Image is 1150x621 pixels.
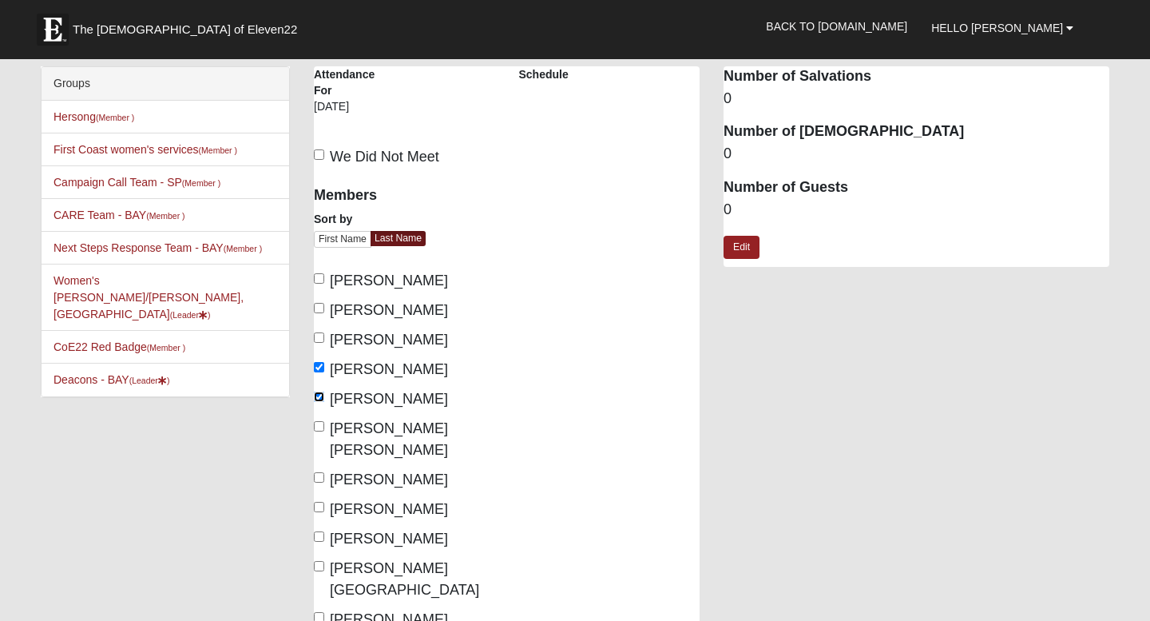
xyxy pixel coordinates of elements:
[724,236,759,259] a: Edit
[519,66,569,82] label: Schedule
[314,531,324,542] input: [PERSON_NAME]
[37,14,69,46] img: Eleven22 logo
[73,22,297,38] span: The [DEMOGRAPHIC_DATA] of Eleven22
[29,6,348,46] a: The [DEMOGRAPHIC_DATA] of Eleven22
[147,343,185,352] small: (Member )
[724,121,1109,142] dt: Number of [DEMOGRAPHIC_DATA]
[182,178,220,188] small: (Member )
[314,303,324,313] input: [PERSON_NAME]
[170,310,211,320] small: (Leader )
[330,420,448,458] span: [PERSON_NAME] [PERSON_NAME]
[330,472,448,488] span: [PERSON_NAME]
[330,501,448,517] span: [PERSON_NAME]
[314,561,324,571] input: [PERSON_NAME][GEOGRAPHIC_DATA]
[314,332,324,343] input: [PERSON_NAME]
[931,22,1063,34] span: Hello [PERSON_NAME]
[314,187,495,205] h4: Members
[129,376,170,385] small: (Leader )
[314,421,324,432] input: [PERSON_NAME] [PERSON_NAME]
[330,531,448,547] span: [PERSON_NAME]
[724,144,1109,165] dd: 0
[724,200,1109,221] dd: 0
[314,472,324,483] input: [PERSON_NAME]
[314,149,324,160] input: We Did Not Meet
[330,273,448,289] span: [PERSON_NAME]
[314,273,324,284] input: [PERSON_NAME]
[371,231,426,246] a: Last Name
[54,241,262,254] a: Next Steps Response Team - BAY(Member )
[314,362,324,372] input: [PERSON_NAME]
[314,502,324,512] input: [PERSON_NAME]
[314,66,392,98] label: Attendance For
[919,8,1085,48] a: Hello [PERSON_NAME]
[146,211,184,221] small: (Member )
[54,209,185,221] a: CARE Team - BAY(Member )
[54,340,185,353] a: CoE22 Red Badge(Member )
[330,149,439,165] span: We Did Not Meet
[54,110,134,123] a: Hersong(Member )
[224,244,262,253] small: (Member )
[330,391,448,407] span: [PERSON_NAME]
[724,66,1109,87] dt: Number of Salvations
[724,177,1109,198] dt: Number of Guests
[199,145,237,155] small: (Member )
[330,332,448,348] span: [PERSON_NAME]
[42,67,289,101] div: Groups
[330,361,448,377] span: [PERSON_NAME]
[314,98,392,125] div: [DATE]
[96,113,134,122] small: (Member )
[54,373,169,386] a: Deacons - BAY(Leader)
[54,274,244,320] a: Women's [PERSON_NAME]/[PERSON_NAME], [GEOGRAPHIC_DATA](Leader)
[314,231,371,248] a: First Name
[724,89,1109,109] dd: 0
[54,176,220,189] a: Campaign Call Team - SP(Member )
[314,211,352,227] label: Sort by
[314,392,324,402] input: [PERSON_NAME]
[754,6,919,46] a: Back to [DOMAIN_NAME]
[330,302,448,318] span: [PERSON_NAME]
[54,143,237,156] a: First Coast women's services(Member )
[330,560,479,598] span: [PERSON_NAME][GEOGRAPHIC_DATA]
